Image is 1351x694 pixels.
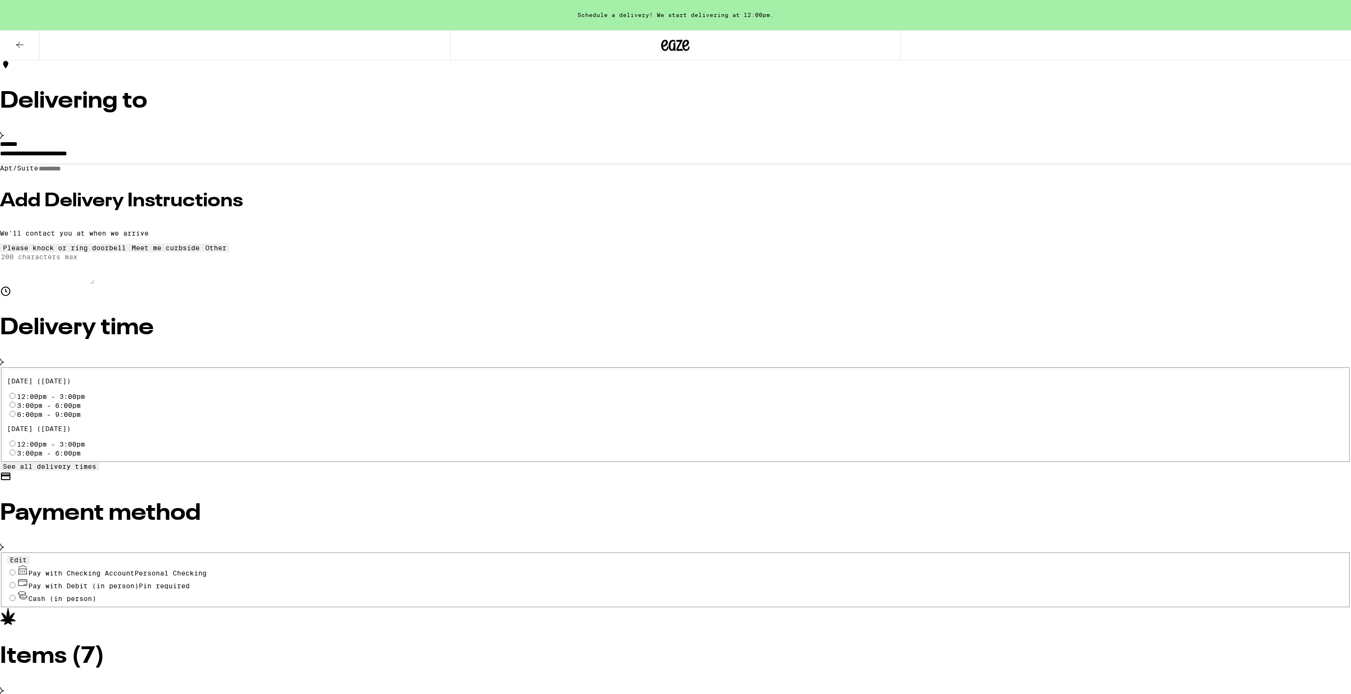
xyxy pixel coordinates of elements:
[17,402,81,409] label: 3:00pm - 6:00pm
[134,569,207,577] span: Personal Checking
[7,556,30,564] button: Edit
[7,377,1344,385] p: [DATE] ([DATE])
[3,244,126,252] div: Please knock or ring doorbell
[7,425,1344,432] p: [DATE] ([DATE])
[28,595,96,602] span: Cash (in person)
[202,244,229,252] button: Other
[28,569,207,577] span: Pay with Checking Account
[139,582,190,590] span: Pin required
[17,449,81,457] label: 3:00pm - 6:00pm
[17,393,85,400] label: 12:00pm - 3:00pm
[17,411,81,418] label: 6:00pm - 9:00pm
[132,244,200,252] div: Meet me curbside
[129,244,202,252] button: Meet me curbside
[205,244,227,252] div: Other
[17,440,85,448] label: 12:00pm - 3:00pm
[3,463,96,470] span: See all delivery times
[28,582,139,590] span: Pay with Debit (in person)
